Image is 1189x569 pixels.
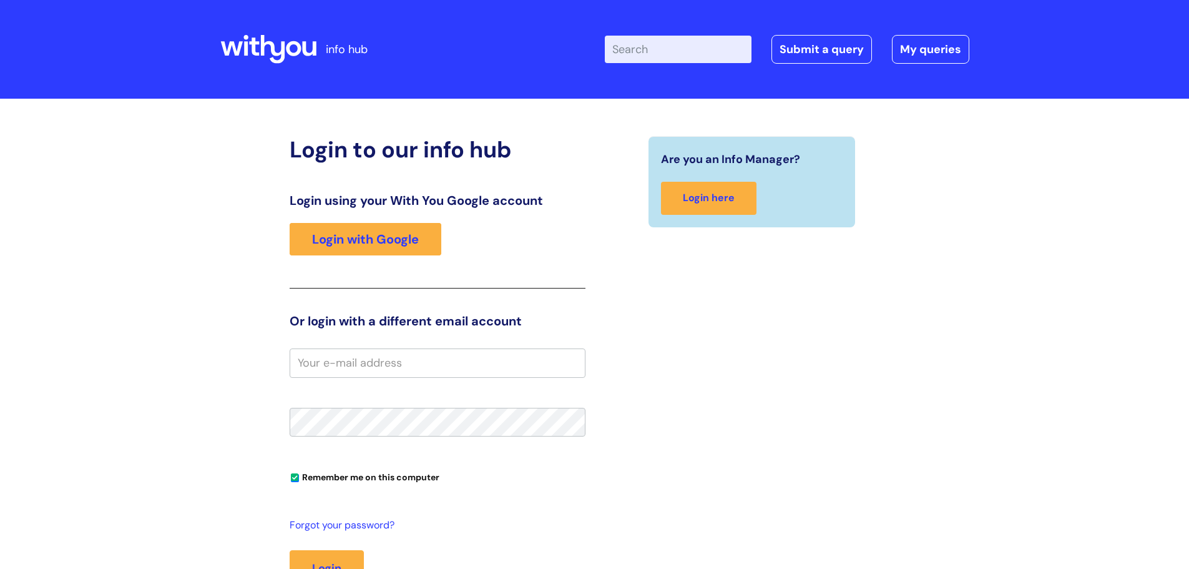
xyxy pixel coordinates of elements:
p: info hub [326,39,368,59]
a: Login here [661,182,756,215]
a: Login with Google [290,223,441,255]
h3: Or login with a different email account [290,314,585,329]
input: Your e-mail address [290,349,585,377]
label: Remember me on this computer [290,469,439,483]
a: My queries [892,35,969,64]
input: Search [605,36,751,63]
a: Submit a query [771,35,872,64]
a: Forgot your password? [290,517,579,535]
span: Are you an Info Manager? [661,149,800,169]
div: You can uncheck this option if you're logging in from a shared device [290,467,585,487]
input: Remember me on this computer [291,474,299,482]
h2: Login to our info hub [290,136,585,163]
h3: Login using your With You Google account [290,193,585,208]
